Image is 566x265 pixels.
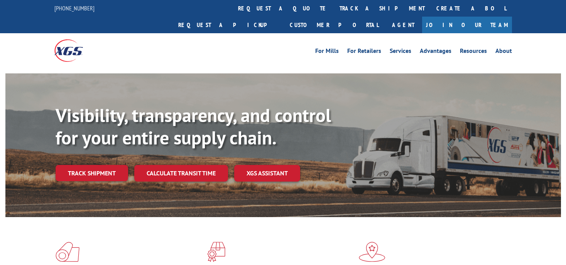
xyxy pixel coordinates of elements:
a: Resources [460,48,487,56]
a: Customer Portal [284,17,384,33]
a: [PHONE_NUMBER] [54,4,95,12]
a: Services [390,48,411,56]
a: Agent [384,17,422,33]
a: Advantages [420,48,451,56]
a: XGS ASSISTANT [234,165,300,182]
img: xgs-icon-focused-on-flooring-red [207,242,225,262]
a: Track shipment [56,165,128,181]
a: Request a pickup [172,17,284,33]
img: xgs-icon-flagship-distribution-model-red [359,242,385,262]
b: Visibility, transparency, and control for your entire supply chain. [56,103,331,149]
a: Calculate transit time [134,165,228,182]
a: For Retailers [347,48,381,56]
img: xgs-icon-total-supply-chain-intelligence-red [56,242,79,262]
a: About [495,48,512,56]
a: For Mills [315,48,339,56]
a: Join Our Team [422,17,512,33]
